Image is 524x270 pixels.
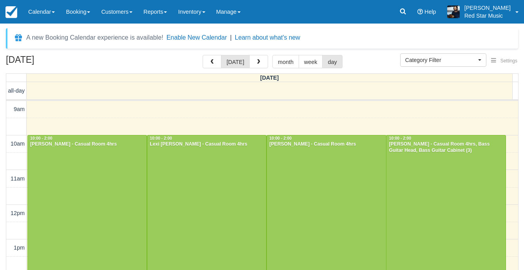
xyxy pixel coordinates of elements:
[14,106,25,112] span: 9am
[11,175,25,182] span: 11am
[389,136,411,140] span: 10:00 - 2:00
[235,34,300,41] a: Learn about what's new
[149,141,264,148] div: Lexi [PERSON_NAME] - Casual Room 4hrs
[11,210,25,216] span: 12pm
[14,244,25,251] span: 1pm
[11,140,25,147] span: 10am
[299,55,323,68] button: week
[5,6,17,18] img: checkfront-main-nav-mini-logo.png
[260,75,279,81] span: [DATE]
[8,88,25,94] span: all-day
[30,141,145,148] div: [PERSON_NAME] - Casual Room 4hrs
[424,9,436,15] span: Help
[464,4,511,12] p: [PERSON_NAME]
[464,12,511,20] p: Red Star Music
[221,55,250,68] button: [DATE]
[272,55,299,68] button: month
[417,9,423,15] i: Help
[400,53,486,67] button: Category Filter
[500,58,517,64] span: Settings
[26,33,163,42] div: A new Booking Calendar experience is available!
[486,55,522,67] button: Settings
[388,141,503,154] div: [PERSON_NAME] - Casual Room 4hrs, Bass Guitar Head, Bass Guitar Cabinet (3)
[30,136,53,140] span: 10:00 - 2:00
[6,55,105,69] h2: [DATE]
[167,34,227,42] button: Enable New Calendar
[269,141,384,148] div: [PERSON_NAME] - Casual Room 4hrs
[405,56,476,64] span: Category Filter
[447,5,460,18] img: A1
[269,136,292,140] span: 10:00 - 2:00
[150,136,172,140] span: 10:00 - 2:00
[322,55,342,68] button: day
[230,34,232,41] span: |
